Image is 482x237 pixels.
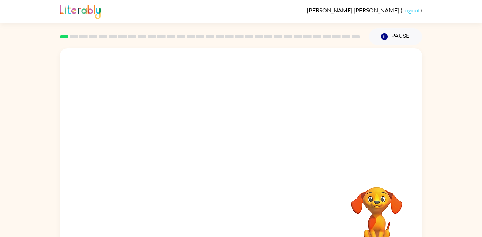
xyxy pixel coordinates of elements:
[307,7,422,14] div: ( )
[369,28,422,45] button: Pause
[60,3,101,19] img: Literably
[307,7,400,14] span: [PERSON_NAME] [PERSON_NAME]
[402,7,420,14] a: Logout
